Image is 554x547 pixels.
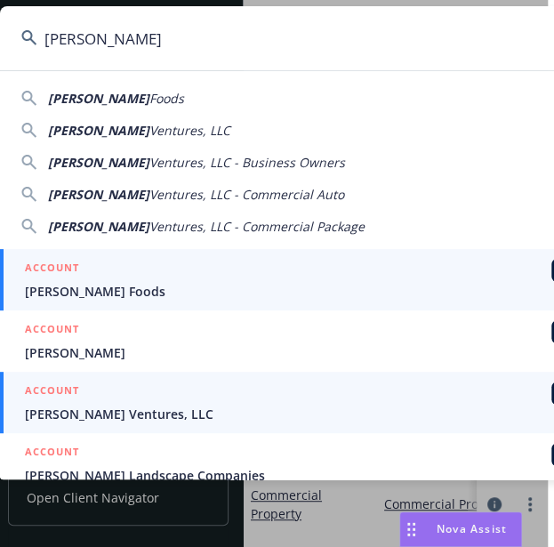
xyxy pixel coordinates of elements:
span: Nova Assist [437,521,507,536]
span: Ventures, LLC - Commercial Package [149,218,365,235]
span: [PERSON_NAME] [48,154,149,171]
span: [PERSON_NAME] [48,90,149,107]
span: [PERSON_NAME] [48,122,149,139]
h5: ACCOUNT [25,259,79,280]
span: Ventures, LLC [149,122,230,139]
h5: ACCOUNT [25,382,79,403]
span: Ventures, LLC - Business Owners [149,154,345,171]
span: [PERSON_NAME] [48,218,149,235]
h5: ACCOUNT [25,320,79,342]
span: Ventures, LLC - Commercial Auto [149,186,344,203]
h5: ACCOUNT [25,443,79,464]
button: Nova Assist [399,511,522,547]
div: Drag to move [400,512,422,546]
span: [PERSON_NAME] [48,186,149,203]
span: Foods [149,90,184,107]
